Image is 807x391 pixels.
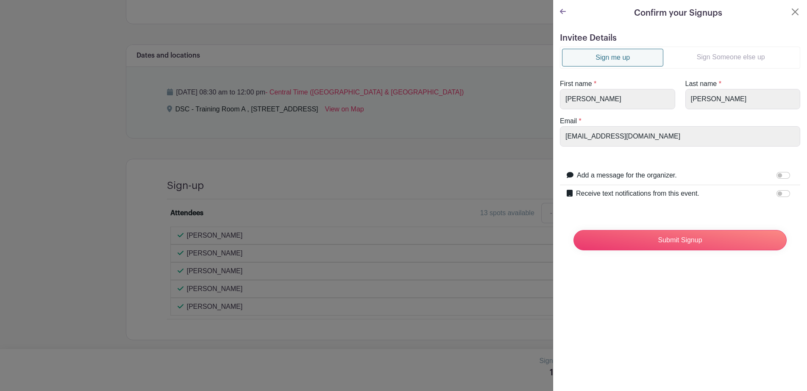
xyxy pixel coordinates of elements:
[562,49,663,67] a: Sign me up
[685,79,717,89] label: Last name
[560,116,577,126] label: Email
[634,7,722,19] h5: Confirm your Signups
[576,189,699,199] label: Receive text notifications from this event.
[577,170,677,180] label: Add a message for the organizer.
[560,33,800,43] h5: Invitee Details
[573,230,787,250] input: Submit Signup
[790,7,800,17] button: Close
[560,79,592,89] label: First name
[663,49,798,66] a: Sign Someone else up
